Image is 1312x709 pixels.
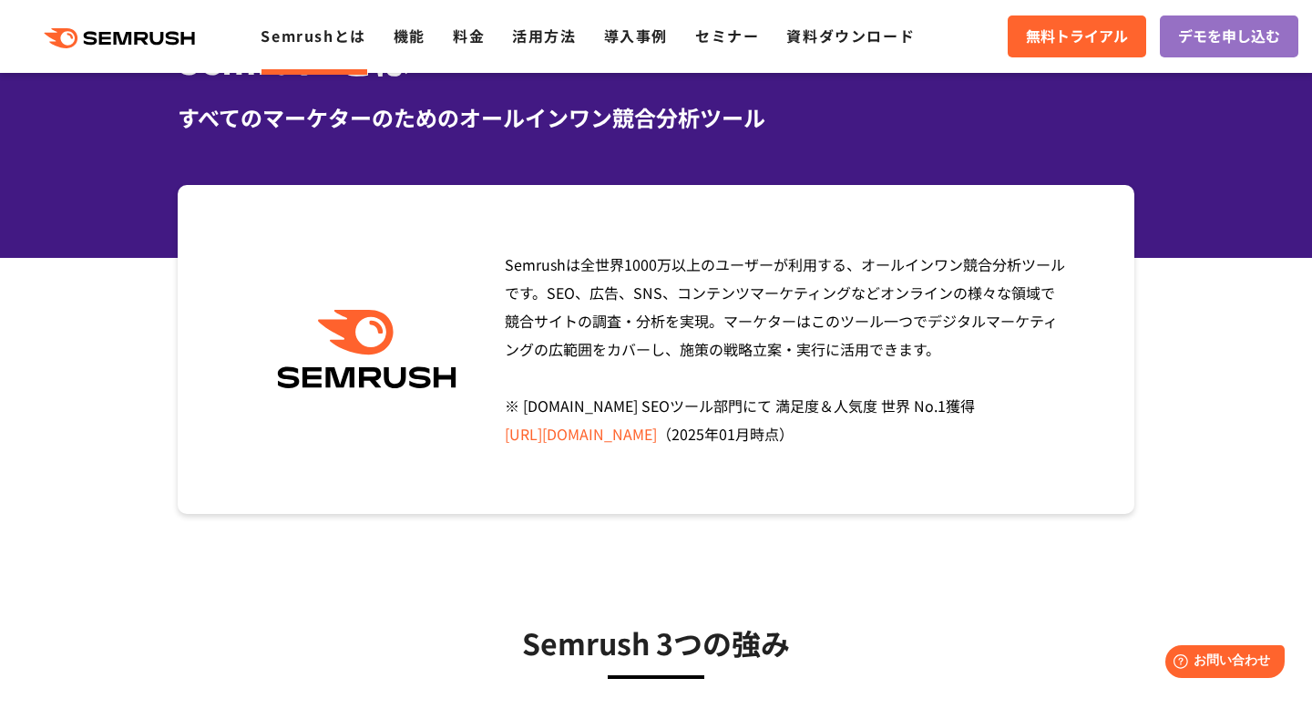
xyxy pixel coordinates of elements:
[453,25,485,46] a: 料金
[1178,25,1280,48] span: デモを申し込む
[268,310,466,389] img: Semrush
[261,25,365,46] a: Semrushとは
[505,423,657,445] a: [URL][DOMAIN_NAME]
[178,101,1134,134] div: すべてのマーケターのためのオールインワン競合分析ツール
[786,25,915,46] a: 資料ダウンロード
[695,25,759,46] a: セミナー
[512,25,576,46] a: 活用方法
[1150,638,1292,689] iframe: Help widget launcher
[1008,15,1146,57] a: 無料トライアル
[505,253,1065,445] span: Semrushは全世界1000万以上のユーザーが利用する、オールインワン競合分析ツールです。SEO、広告、SNS、コンテンツマーケティングなどオンラインの様々な領域で競合サイトの調査・分析を実現...
[1026,25,1128,48] span: 無料トライアル
[1160,15,1298,57] a: デモを申し込む
[604,25,668,46] a: 導入事例
[394,25,425,46] a: 機能
[223,620,1089,665] h3: Semrush 3つの強み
